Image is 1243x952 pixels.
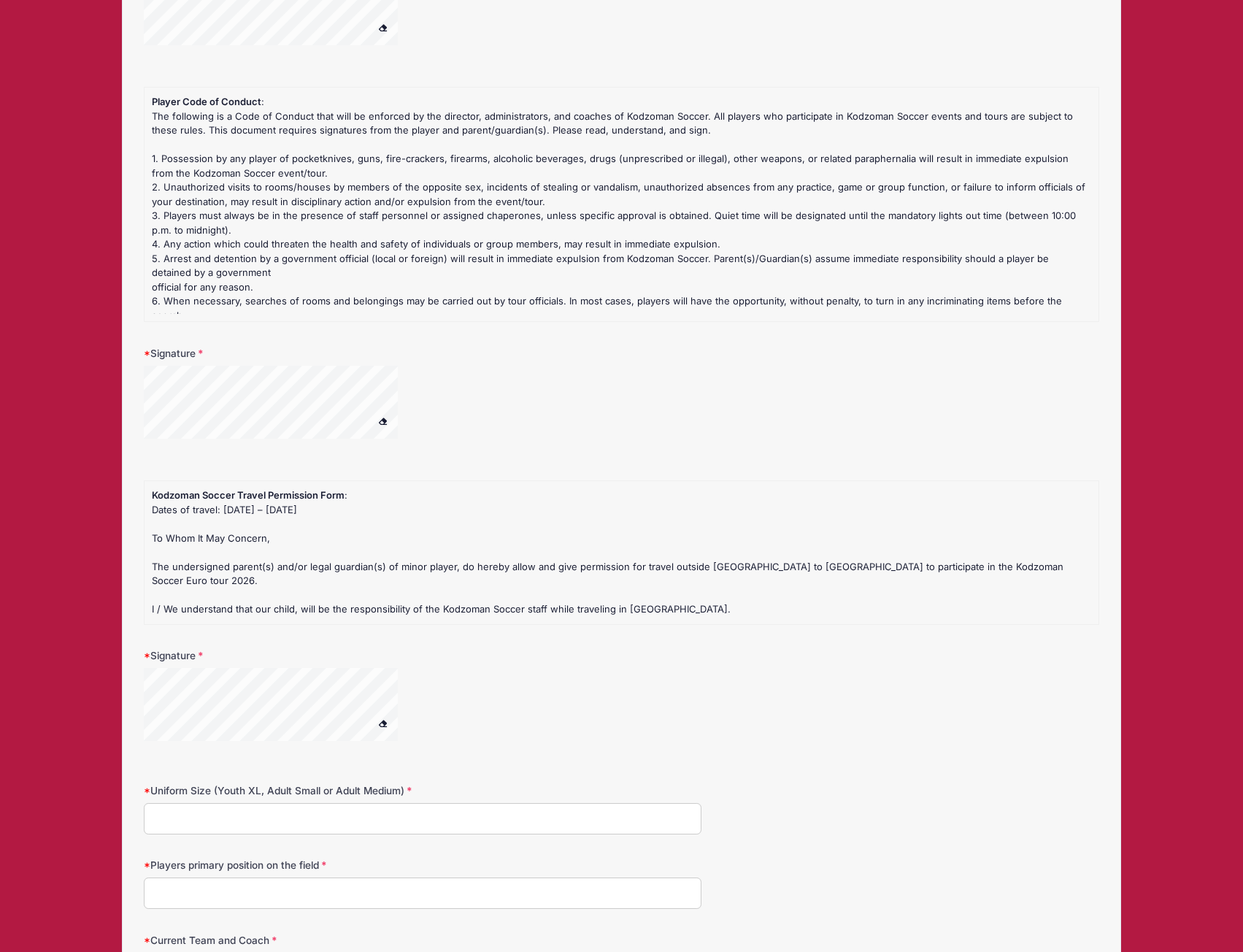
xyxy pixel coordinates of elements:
[152,489,345,501] strong: Kodzoman Soccer Travel Permission Form
[144,648,462,663] label: Signature
[152,503,1091,617] div: Dates of travel: [DATE] – [DATE] To Whom It May Concern, The undersigned parent(s) and/or legal g...
[144,346,462,361] label: Signature
[144,783,462,798] label: Uniform Size (Youth XL, Adult Small or Adult Medium)
[144,933,462,948] label: Current Team and Coach
[144,858,462,872] label: Players primary position on the field
[152,96,261,107] strong: Player Code of Conduct
[152,95,1091,314] div: :
[152,110,1091,380] div: The following is a Code of Conduct that will be enforced by the director, administrators, and coa...
[152,488,1091,617] div: :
